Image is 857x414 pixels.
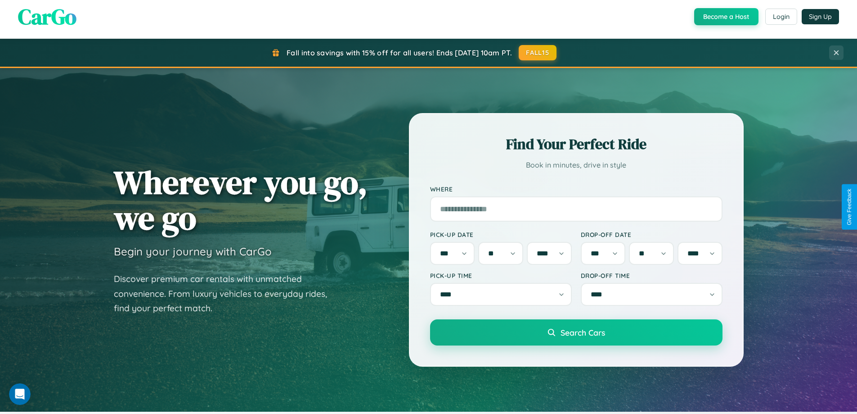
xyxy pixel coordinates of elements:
label: Pick-up Date [430,231,572,238]
h2: Find Your Perfect Ride [430,134,722,154]
label: Drop-off Time [581,272,722,279]
button: Login [765,9,797,25]
div: Give Feedback [846,189,853,225]
button: FALL15 [519,45,556,60]
button: Sign Up [802,9,839,24]
label: Where [430,185,722,193]
button: Search Cars [430,319,722,346]
span: CarGo [18,2,76,32]
button: Become a Host [694,8,758,25]
span: Fall into savings with 15% off for all users! Ends [DATE] 10am PT. [287,48,512,57]
h3: Begin your journey with CarGo [114,245,272,258]
label: Pick-up Time [430,272,572,279]
p: Book in minutes, drive in style [430,159,722,172]
h1: Wherever you go, we go [114,164,368,236]
iframe: Intercom live chat [9,383,31,405]
span: Search Cars [561,328,605,337]
p: Discover premium car rentals with unmatched convenience. From luxury vehicles to everyday rides, ... [114,272,339,316]
label: Drop-off Date [581,231,722,238]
